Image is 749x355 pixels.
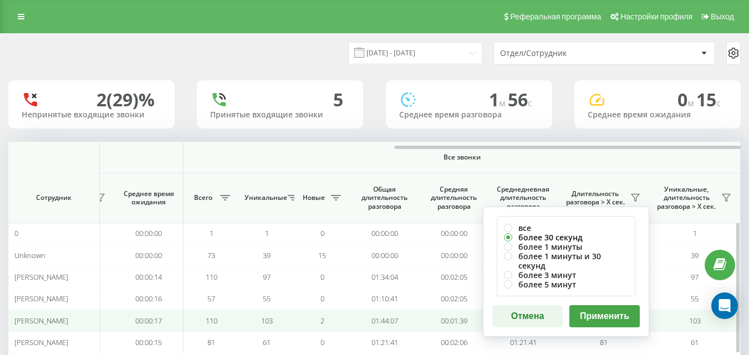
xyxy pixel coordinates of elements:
[419,332,488,353] td: 00:02:06
[655,185,718,211] span: Уникальные, длительность разговора > Х сек.
[691,272,699,282] span: 97
[504,270,628,280] label: более 3 минут
[500,49,633,58] div: Отдел/Сотрудник
[96,89,155,110] div: 2 (29)%
[419,244,488,266] td: 00:00:00
[114,332,184,353] td: 00:00:15
[114,266,184,288] td: 00:00:14
[358,185,411,211] span: Общая длительность разговора
[350,288,419,310] td: 01:10:41
[320,337,324,347] span: 0
[18,193,90,202] span: Сотрудник
[320,316,324,326] span: 2
[210,110,350,120] div: Принятые входящие звонки
[14,337,68,347] span: [PERSON_NAME]
[265,228,269,238] span: 1
[206,316,217,326] span: 110
[399,110,539,120] div: Среднее время разговора
[207,294,215,303] span: 57
[508,88,532,111] span: 56
[206,272,217,282] span: 110
[588,110,727,120] div: Среднее время ожидания
[114,288,184,310] td: 00:00:16
[300,193,328,202] span: Новые
[320,294,324,303] span: 0
[244,193,284,202] span: Уникальные
[711,292,738,319] div: Open Intercom Messenger
[350,223,419,244] td: 00:00:00
[693,228,697,238] span: 1
[207,250,215,260] span: 73
[114,244,184,266] td: 00:00:00
[510,12,601,21] span: Реферальная программа
[350,332,419,353] td: 01:21:41
[207,337,215,347] span: 81
[504,242,628,251] label: более 1 минуты
[691,250,699,260] span: 39
[528,97,532,109] span: c
[492,305,563,327] button: Отмена
[569,305,640,327] button: Применить
[22,110,161,120] div: Непринятые входящие звонки
[350,266,419,288] td: 01:34:04
[263,272,271,282] span: 97
[350,310,419,331] td: 01:44:07
[691,337,699,347] span: 61
[497,185,549,211] span: Среднедневная длительность разговора
[427,185,480,211] span: Средняя длительность разговора
[600,337,608,347] span: 81
[419,310,488,331] td: 00:01:39
[123,189,175,207] span: Среднее время ожидания
[691,294,699,303] span: 55
[189,193,217,202] span: Всего
[711,12,734,21] span: Выход
[320,228,324,238] span: 0
[563,189,627,207] span: Длительность разговора > Х сек.
[210,228,213,238] span: 1
[318,250,326,260] span: 15
[689,316,701,326] span: 103
[350,244,419,266] td: 00:00:00
[333,89,343,110] div: 5
[14,250,45,260] span: Unknown
[620,12,692,21] span: Настройки профиля
[263,337,271,347] span: 61
[488,332,558,353] td: 01:21:41
[419,288,488,310] td: 00:02:05
[263,250,271,260] span: 39
[216,153,707,162] span: Все звонки
[261,316,273,326] span: 103
[320,272,324,282] span: 0
[499,97,508,109] span: м
[504,233,628,242] label: более 30 секунд
[504,280,628,289] label: более 5 минут
[419,223,488,244] td: 00:00:00
[504,251,628,270] label: более 1 минуты и 30 секунд
[504,223,628,233] label: все
[14,228,18,238] span: 0
[263,294,271,303] span: 55
[114,310,184,331] td: 00:00:17
[716,97,721,109] span: c
[677,88,696,111] span: 0
[696,88,721,111] span: 15
[14,272,68,282] span: [PERSON_NAME]
[489,88,508,111] span: 1
[687,97,696,109] span: м
[14,294,68,303] span: [PERSON_NAME]
[419,266,488,288] td: 00:02:05
[114,223,184,244] td: 00:00:00
[14,316,68,326] span: [PERSON_NAME]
